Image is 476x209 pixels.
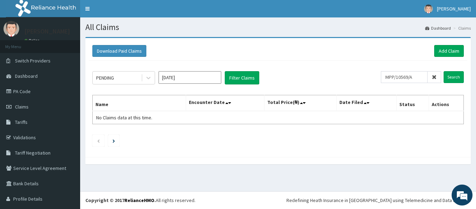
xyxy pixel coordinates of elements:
[96,74,114,81] div: PENDING
[96,114,152,121] span: No Claims data at this time.
[429,95,463,111] th: Actions
[15,119,28,125] span: Tariffs
[186,95,264,111] th: Encounter Date
[93,95,186,111] th: Name
[381,71,428,83] input: Search by HMO ID
[15,150,51,156] span: Tariff Negotiation
[85,197,156,203] strong: Copyright © 2017 .
[444,71,464,83] input: Search
[85,23,471,32] h1: All Claims
[15,58,51,64] span: Switch Providers
[286,197,471,204] div: Redefining Heath Insurance in [GEOGRAPHIC_DATA] using Telemedicine and Data Science!
[264,95,337,111] th: Total Price(₦)
[424,5,433,13] img: User Image
[434,45,464,57] a: Add Claim
[452,25,471,31] li: Claims
[425,25,451,31] a: Dashboard
[24,28,70,35] p: [PERSON_NAME]
[124,197,154,203] a: RelianceHMO
[159,71,221,84] input: Select Month and Year
[3,21,19,37] img: User Image
[437,6,471,12] span: [PERSON_NAME]
[225,71,259,84] button: Filter Claims
[92,45,146,57] button: Download Paid Claims
[337,95,397,111] th: Date Filed
[15,73,38,79] span: Dashboard
[80,191,476,209] footer: All rights reserved.
[397,95,429,111] th: Status
[113,137,115,144] a: Next page
[15,104,29,110] span: Claims
[97,137,100,144] a: Previous page
[24,38,41,43] a: Online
